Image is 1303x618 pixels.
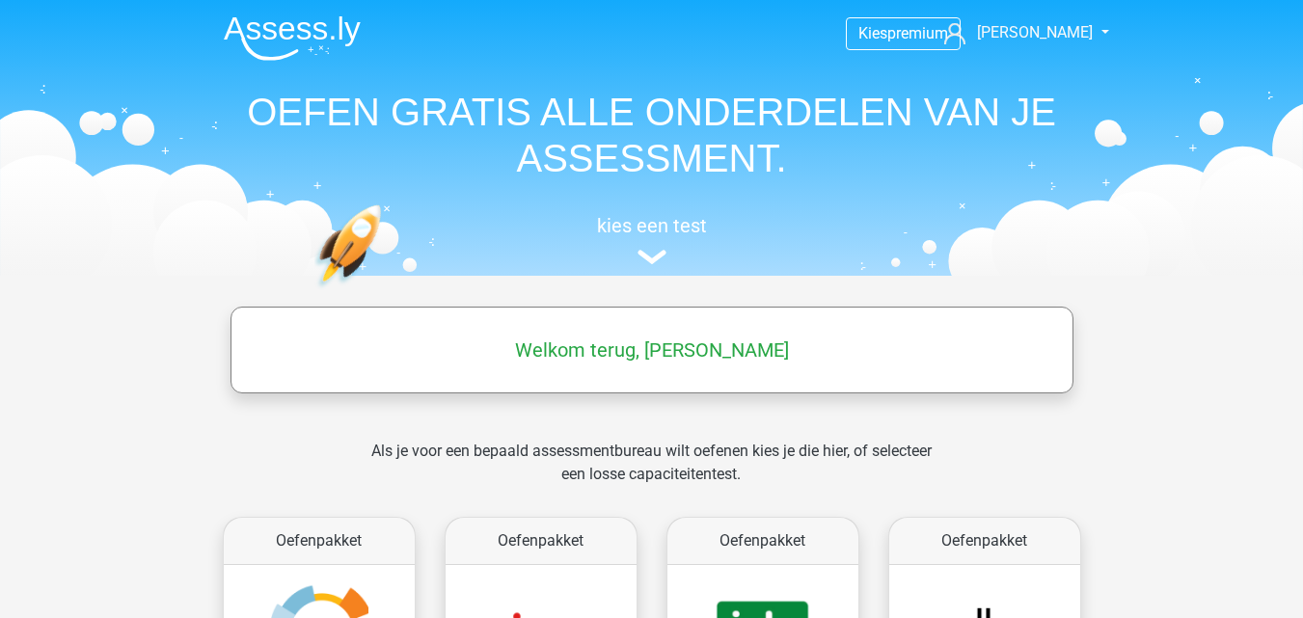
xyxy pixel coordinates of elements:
[208,214,1096,265] a: kies een test
[240,338,1064,362] h5: Welkom terug, [PERSON_NAME]
[977,23,1093,41] span: [PERSON_NAME]
[208,214,1096,237] h5: kies een test
[937,21,1095,44] a: [PERSON_NAME]
[887,24,948,42] span: premium
[314,204,456,379] img: oefenen
[356,440,947,509] div: Als je voor een bepaald assessmentbureau wilt oefenen kies je die hier, of selecteer een losse ca...
[224,15,361,61] img: Assessly
[208,89,1096,181] h1: OEFEN GRATIS ALLE ONDERDELEN VAN JE ASSESSMENT.
[638,250,666,264] img: assessment
[858,24,887,42] span: Kies
[847,20,960,46] a: Kiespremium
